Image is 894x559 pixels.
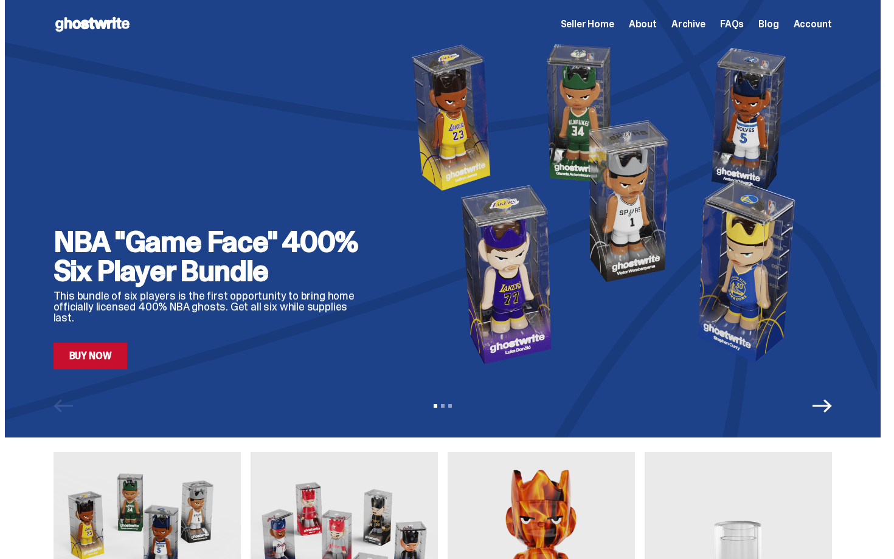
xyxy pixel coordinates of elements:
a: Seller Home [561,19,614,29]
img: NBA "Game Face" 400% Six Player Bundle [389,38,832,369]
h2: NBA "Game Face" 400% Six Player Bundle [54,227,370,286]
button: View slide 2 [441,404,445,408]
a: Blog [758,19,778,29]
a: Account [794,19,832,29]
a: About [629,19,657,29]
a: Archive [671,19,705,29]
button: View slide 3 [448,404,452,408]
a: FAQs [720,19,744,29]
p: This bundle of six players is the first opportunity to bring home officially licensed 400% NBA gh... [54,290,370,323]
button: Next [813,396,832,416]
a: Buy Now [54,343,128,369]
button: View slide 1 [434,404,437,408]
